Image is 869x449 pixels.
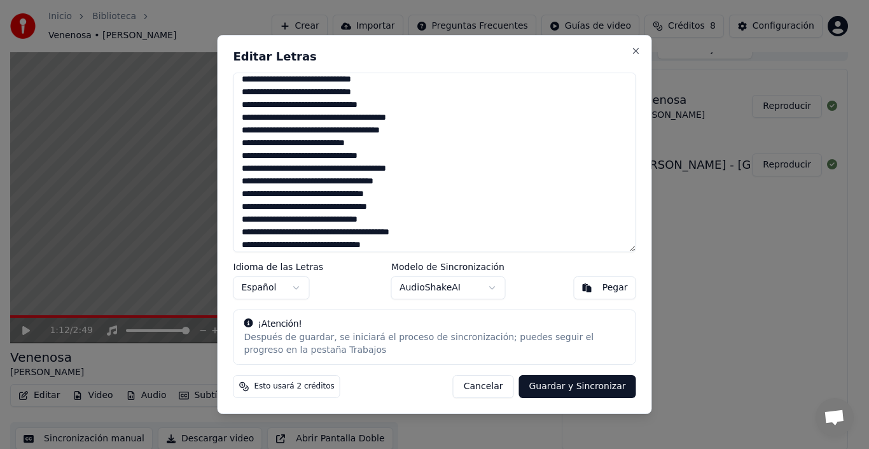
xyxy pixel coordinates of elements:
[254,381,335,392] span: Esto usará 2 créditos
[518,375,636,398] button: Guardar y Sincronizar
[244,332,625,357] div: Después de guardar, se iniciará el proceso de sincronización; puedes seguir el progreso en la pes...
[453,375,514,398] button: Cancelar
[233,262,324,271] label: Idioma de las Letras
[233,51,636,62] h2: Editar Letras
[391,262,506,271] label: Modelo de Sincronización
[574,276,636,299] button: Pegar
[602,282,628,294] div: Pegar
[244,318,625,331] div: ¡Atención!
